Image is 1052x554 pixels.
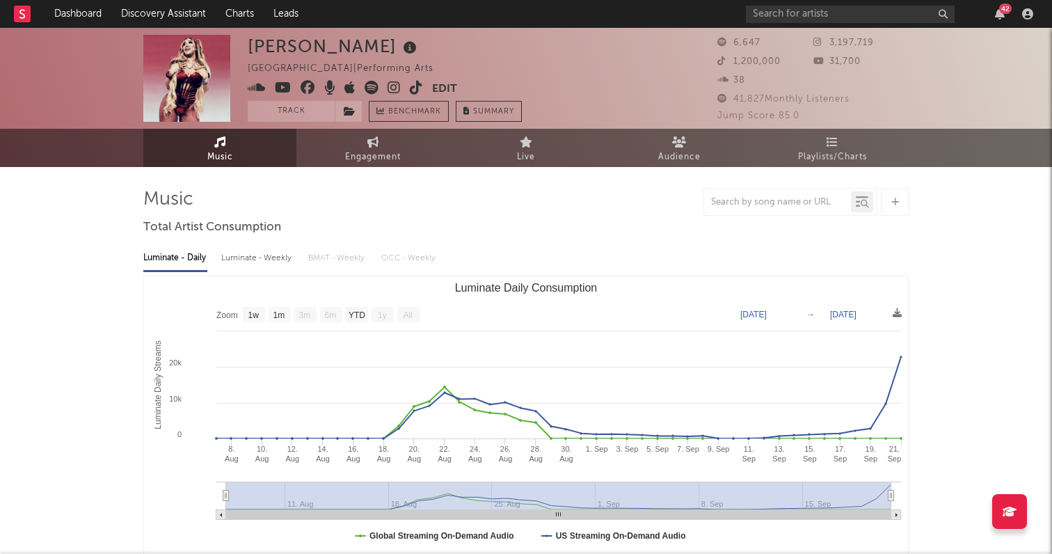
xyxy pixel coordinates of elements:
[255,445,269,463] text: 10. Aug
[346,445,360,463] text: 16. Aug
[813,57,861,66] span: 31,700
[143,246,207,270] div: Luminate - Daily
[169,395,182,403] text: 10k
[995,8,1005,19] button: 42
[717,76,745,85] span: 38
[772,445,786,463] text: 13. Sep
[677,445,699,453] text: 7. Sep
[369,531,514,541] text: Global Streaming On-Demand Audio
[296,129,449,167] a: Engagement
[377,445,391,463] text: 18. Aug
[556,531,686,541] text: US Streaming On-Demand Audio
[517,149,535,166] span: Live
[756,129,909,167] a: Playlists/Charts
[646,445,669,453] text: 5. Sep
[888,445,902,463] text: 21. Sep
[248,61,449,77] div: [GEOGRAPHIC_DATA] | Performing Arts
[143,129,296,167] a: Music
[740,310,767,319] text: [DATE]
[708,445,730,453] text: 9. Sep
[349,310,365,320] text: YTD
[717,95,850,104] span: 41,827 Monthly Listeners
[456,101,522,122] button: Summary
[658,149,701,166] span: Audience
[248,310,260,320] text: 1w
[813,38,874,47] span: 3,197,719
[369,101,449,122] a: Benchmark
[798,149,867,166] span: Playlists/Charts
[216,310,238,320] text: Zoom
[806,310,815,319] text: →
[345,149,401,166] span: Engagement
[438,445,452,463] text: 22. Aug
[473,108,514,116] span: Summary
[169,358,182,367] text: 20k
[449,129,603,167] a: Live
[746,6,955,23] input: Search for artists
[704,197,851,208] input: Search by song name or URL
[286,445,300,463] text: 12. Aug
[225,445,239,463] text: 8. Aug
[499,445,513,463] text: 26. Aug
[248,35,420,58] div: [PERSON_NAME]
[143,219,281,236] span: Total Artist Consumption
[559,445,573,463] text: 30. Aug
[468,445,482,463] text: 24. Aug
[999,3,1012,14] div: 42
[273,310,285,320] text: 1m
[830,310,856,319] text: [DATE]
[316,445,330,463] text: 14. Aug
[586,445,608,453] text: 1. Sep
[616,445,638,453] text: 3. Sep
[742,445,756,463] text: 11. Sep
[388,104,441,120] span: Benchmark
[529,445,543,463] text: 28. Aug
[177,430,182,438] text: 0
[717,57,781,66] span: 1,200,000
[603,129,756,167] a: Audience
[432,81,457,98] button: Edit
[248,101,335,122] button: Track
[403,310,412,320] text: All
[717,38,760,47] span: 6,647
[407,445,421,463] text: 20. Aug
[455,282,598,294] text: Luminate Daily Consumption
[221,246,294,270] div: Luminate - Weekly
[863,445,877,463] text: 19. Sep
[803,445,817,463] text: 15. Sep
[153,340,163,429] text: Luminate Daily Streams
[378,310,387,320] text: 1y
[207,149,233,166] span: Music
[325,310,337,320] text: 6m
[717,111,799,120] span: Jump Score: 85.0
[299,310,311,320] text: 3m
[834,445,847,463] text: 17. Sep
